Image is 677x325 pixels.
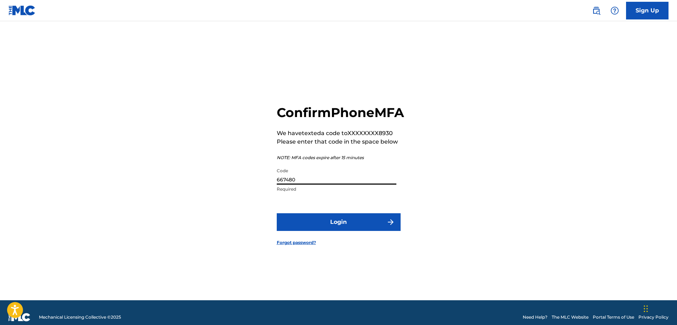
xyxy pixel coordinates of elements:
[39,314,121,320] span: Mechanical Licensing Collective © 2025
[277,129,404,138] p: We have texted a code to XXXXXXXX8930
[610,6,619,15] img: help
[277,105,404,121] h2: Confirm Phone MFA
[8,313,30,321] img: logo
[277,155,404,161] p: NOTE: MFA codes expire after 15 minutes
[552,314,589,320] a: The MLC Website
[644,298,648,319] div: Drag
[277,138,404,146] p: Please enter that code in the space below
[386,218,395,226] img: f7272a7cc735f4ea7f67.svg
[277,239,316,246] a: Forgot password?
[642,291,677,325] iframe: Chat Widget
[593,314,634,320] a: Portal Terms of Use
[638,314,669,320] a: Privacy Policy
[277,186,396,192] p: Required
[592,6,601,15] img: search
[523,314,547,320] a: Need Help?
[608,4,622,18] div: Help
[589,4,603,18] a: Public Search
[277,213,401,231] button: Login
[626,2,669,19] a: Sign Up
[8,5,36,16] img: MLC Logo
